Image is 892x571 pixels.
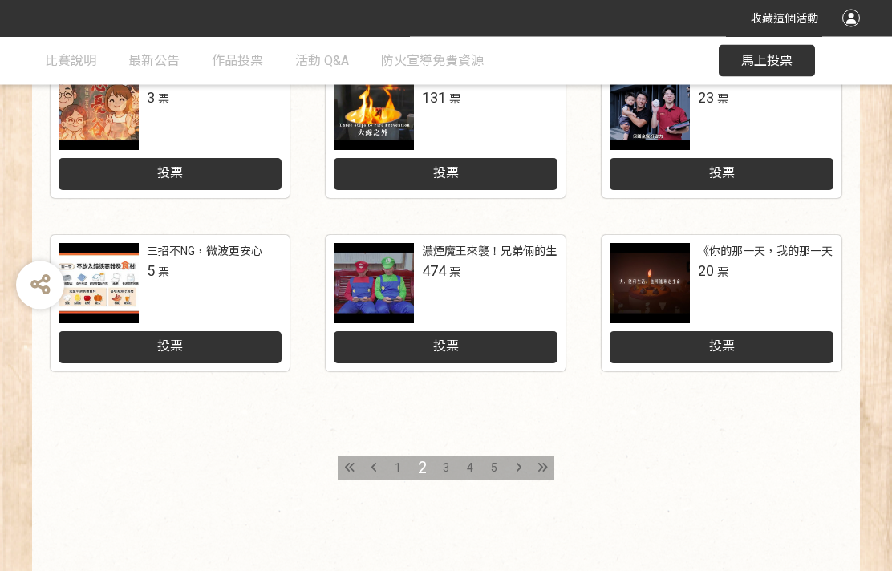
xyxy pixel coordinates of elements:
[449,266,460,279] span: 票
[45,37,96,85] a: 比賽說明
[395,462,401,475] span: 1
[158,266,169,279] span: 票
[467,462,473,475] span: 4
[422,263,446,280] span: 474
[422,90,446,107] span: 131
[147,263,155,280] span: 5
[381,53,484,68] span: 防火宣導免費資源
[212,53,263,68] span: 作品投票
[449,93,460,106] span: 票
[698,90,714,107] span: 23
[147,90,155,107] span: 3
[418,459,427,478] span: 2
[719,45,815,77] button: 馬上投票
[295,53,349,68] span: 活動 Q&A
[717,266,728,279] span: 票
[158,93,169,106] span: 票
[602,63,841,199] a: [DEMOGRAPHIC_DATA]的工地人生23票投票
[51,63,290,199] a: 守住這一束光3票投票
[326,63,566,199] a: 火線之外131票投票
[443,462,449,475] span: 3
[741,53,793,68] span: 馬上投票
[602,236,841,372] a: 《你的那一天，我的那一天》20票投票
[709,166,735,181] span: 投票
[147,244,262,261] div: 三招不NG，微波更安心
[717,93,728,106] span: 票
[698,263,714,280] span: 20
[157,166,183,181] span: 投票
[698,244,844,261] div: 《你的那一天，我的那一天》
[433,166,459,181] span: 投票
[433,339,459,354] span: 投票
[128,37,180,85] a: 最新公告
[295,37,349,85] a: 活動 Q&A
[51,236,290,372] a: 三招不NG，微波更安心5票投票
[422,244,590,261] div: 濃煙魔王來襲！兄弟倆的生死關門
[212,37,263,85] a: 作品投票
[157,339,183,354] span: 投票
[381,37,484,85] a: 防火宣導免費資源
[709,339,735,354] span: 投票
[128,53,180,68] span: 最新公告
[751,12,818,25] span: 收藏這個活動
[491,462,497,475] span: 5
[45,53,96,68] span: 比賽說明
[326,236,566,372] a: 濃煙魔王來襲！兄弟倆的生死關門474票投票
